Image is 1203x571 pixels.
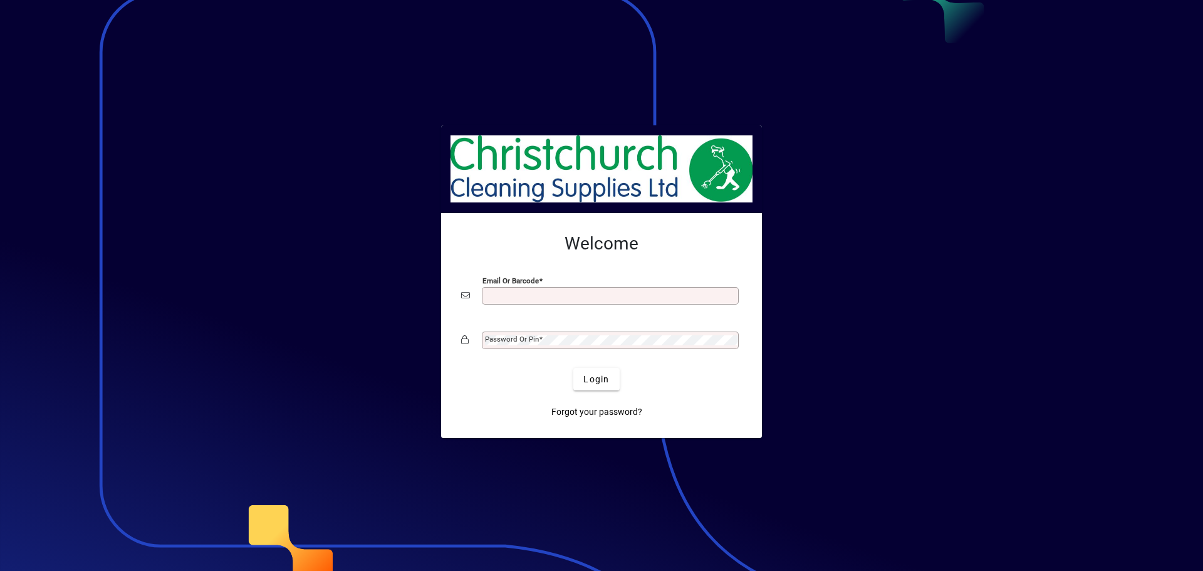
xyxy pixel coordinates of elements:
[482,276,539,285] mat-label: Email or Barcode
[461,233,742,254] h2: Welcome
[573,368,619,390] button: Login
[583,373,609,386] span: Login
[485,335,539,343] mat-label: Password or Pin
[546,401,647,423] a: Forgot your password?
[551,406,642,419] span: Forgot your password?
